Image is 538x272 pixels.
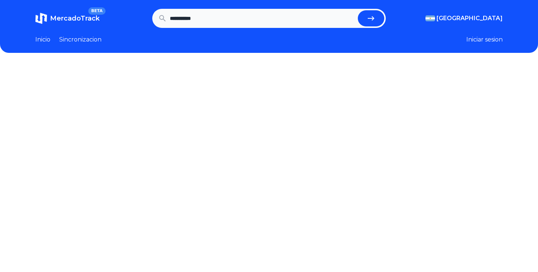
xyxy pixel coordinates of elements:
[35,12,100,24] a: MercadoTrackBETA
[437,14,503,23] span: [GEOGRAPHIC_DATA]
[425,14,503,23] button: [GEOGRAPHIC_DATA]
[425,15,435,21] img: Argentina
[466,35,503,44] button: Iniciar sesion
[35,12,47,24] img: MercadoTrack
[35,35,50,44] a: Inicio
[59,35,101,44] a: Sincronizacion
[88,7,106,15] span: BETA
[50,14,100,22] span: MercadoTrack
